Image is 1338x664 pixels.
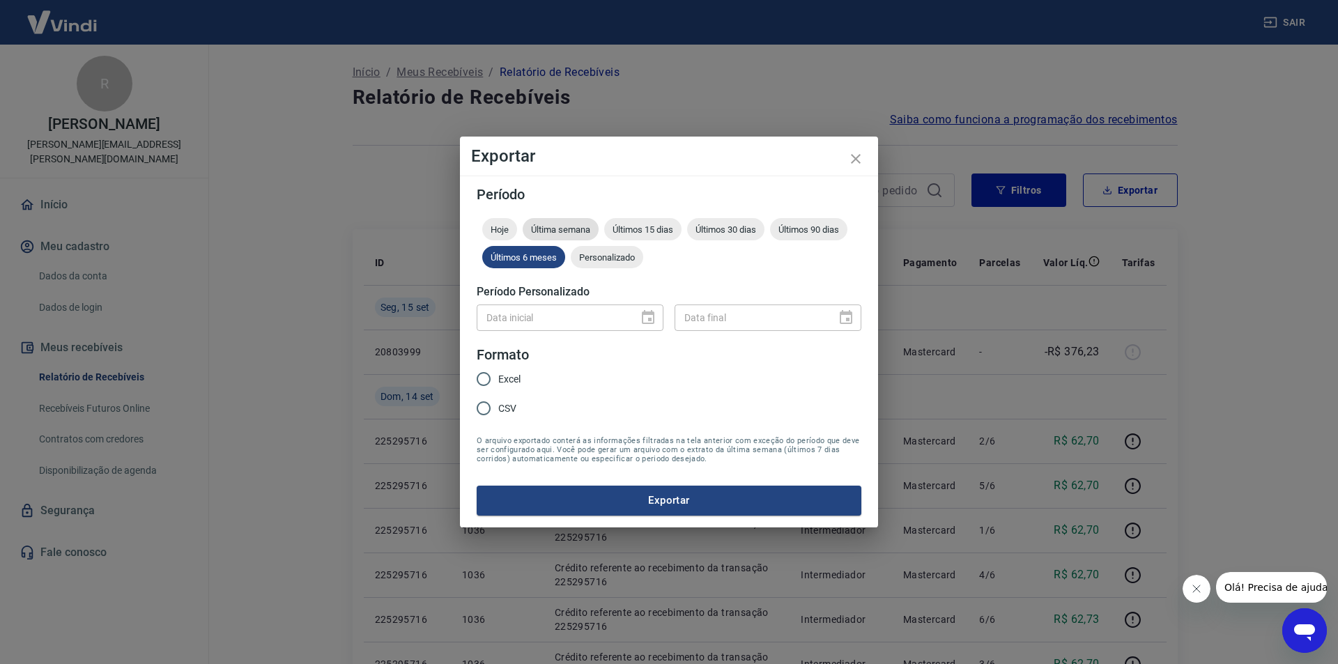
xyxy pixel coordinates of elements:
[477,304,629,330] input: DD/MM/YYYY
[770,224,847,235] span: Últimos 90 dias
[477,285,861,299] h5: Período Personalizado
[8,10,117,21] span: Olá! Precisa de ajuda?
[839,142,872,176] button: close
[571,246,643,268] div: Personalizado
[1216,572,1327,603] iframe: Mensagem da empresa
[498,401,516,416] span: CSV
[482,252,565,263] span: Últimos 6 meses
[687,224,764,235] span: Últimos 30 dias
[675,304,826,330] input: DD/MM/YYYY
[482,246,565,268] div: Últimos 6 meses
[523,218,599,240] div: Última semana
[687,218,764,240] div: Últimos 30 dias
[477,436,861,463] span: O arquivo exportado conterá as informações filtradas na tela anterior com exceção do período que ...
[604,224,682,235] span: Últimos 15 dias
[477,187,861,201] h5: Período
[482,218,517,240] div: Hoje
[477,345,529,365] legend: Formato
[770,218,847,240] div: Últimos 90 dias
[1282,608,1327,653] iframe: Botão para abrir a janela de mensagens
[498,372,521,387] span: Excel
[523,224,599,235] span: Última semana
[482,224,517,235] span: Hoje
[477,486,861,515] button: Exportar
[471,148,867,164] h4: Exportar
[1183,575,1210,603] iframe: Fechar mensagem
[571,252,643,263] span: Personalizado
[604,218,682,240] div: Últimos 15 dias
